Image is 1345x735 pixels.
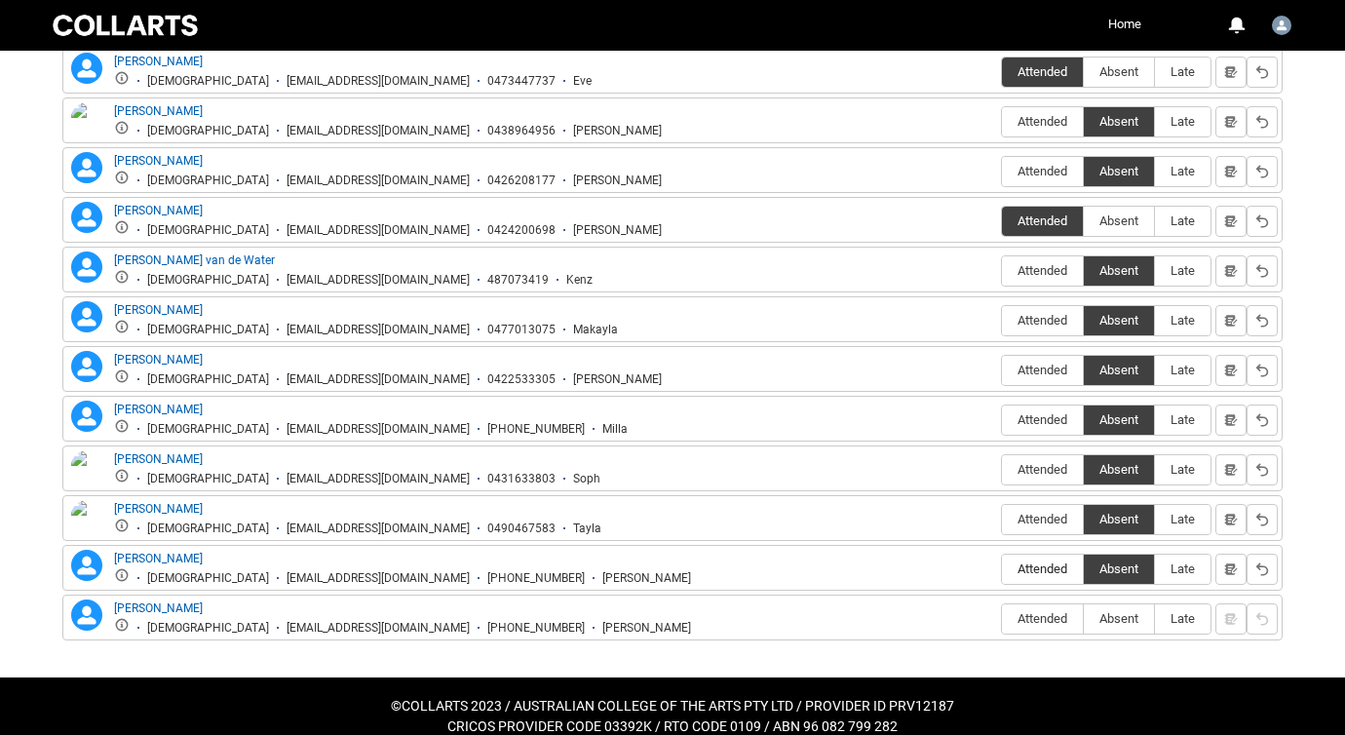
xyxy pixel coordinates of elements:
span: Attended [1002,611,1083,626]
button: Reset [1247,106,1278,137]
span: Late [1155,611,1210,626]
span: Late [1155,213,1210,228]
span: Attended [1002,164,1083,178]
button: Reset [1247,57,1278,88]
div: Eve [573,74,592,89]
div: [DEMOGRAPHIC_DATA] [147,372,269,387]
div: 0477013075 [487,323,556,337]
div: 0473447737 [487,74,556,89]
img: Sophia Nicolopoulos [71,450,102,493]
a: [PERSON_NAME] [114,353,203,367]
div: [DEMOGRAPHIC_DATA] [147,223,269,238]
div: [DEMOGRAPHIC_DATA] [147,124,269,138]
a: [PERSON_NAME] [114,204,203,217]
div: [EMAIL_ADDRESS][DOMAIN_NAME] [287,472,470,486]
div: [DEMOGRAPHIC_DATA] [147,273,269,288]
div: [PERSON_NAME] [602,621,691,636]
span: Late [1155,561,1210,576]
div: [DEMOGRAPHIC_DATA] [147,571,269,586]
div: 0422533305 [487,372,556,387]
button: Reset [1247,355,1278,386]
div: 487073419 [487,273,549,288]
button: Notes [1215,355,1247,386]
button: Reset [1247,454,1278,485]
a: [PERSON_NAME] [114,154,203,168]
span: Attended [1002,114,1083,129]
span: Attended [1002,263,1083,278]
div: [PHONE_NUMBER] [487,422,585,437]
button: Notes [1215,554,1247,585]
img: Gabrielle Bos [71,102,102,145]
span: Late [1155,412,1210,427]
a: [PERSON_NAME] van de Water [114,253,275,267]
span: Late [1155,263,1210,278]
div: Kenz [566,273,593,288]
a: [PERSON_NAME] [114,55,203,68]
div: [EMAIL_ADDRESS][DOMAIN_NAME] [287,372,470,387]
div: [DEMOGRAPHIC_DATA] [147,74,269,89]
span: Absent [1084,313,1154,328]
span: Attended [1002,363,1083,377]
span: Late [1155,363,1210,377]
a: [PERSON_NAME] [114,601,203,615]
div: 0438964956 [487,124,556,138]
button: Notes [1215,106,1247,137]
button: Reset [1247,305,1278,336]
button: User Profile Karen.DeVos [1267,8,1296,39]
span: Absent [1084,462,1154,477]
a: [PERSON_NAME] [114,502,203,516]
div: [EMAIL_ADDRESS][DOMAIN_NAME] [287,323,470,337]
button: Reset [1247,405,1278,436]
div: [DEMOGRAPHIC_DATA] [147,174,269,188]
div: [PHONE_NUMBER] [487,621,585,636]
lightning-icon: Katherine Solarino [71,152,102,183]
span: Late [1155,114,1210,129]
div: [EMAIL_ADDRESS][DOMAIN_NAME] [287,273,470,288]
button: Reset [1247,603,1278,635]
div: [DEMOGRAPHIC_DATA] [147,472,269,486]
a: [PERSON_NAME] [114,303,203,317]
button: Reset [1247,255,1278,287]
span: Absent [1084,611,1154,626]
div: 0490467583 [487,522,556,536]
span: Late [1155,313,1210,328]
lightning-icon: Milla Alekna [71,401,102,432]
button: Notes [1215,454,1247,485]
button: Notes [1215,206,1247,237]
span: Absent [1084,213,1154,228]
div: [EMAIL_ADDRESS][DOMAIN_NAME] [287,522,470,536]
span: Attended [1002,412,1083,427]
lightning-icon: Mackenzie van de Water [71,251,102,283]
div: [PHONE_NUMBER] [487,571,585,586]
div: Tayla [573,522,601,536]
button: Notes [1215,57,1247,88]
div: [EMAIL_ADDRESS][DOMAIN_NAME] [287,422,470,437]
span: Absent [1084,164,1154,178]
div: 0426208177 [487,174,556,188]
button: Notes [1215,156,1247,187]
div: [PERSON_NAME] [573,124,662,138]
div: 0431633803 [487,472,556,486]
button: Notes [1215,255,1247,287]
img: Karen.DeVos [1272,16,1291,35]
div: [PERSON_NAME] [573,174,662,188]
span: Absent [1084,363,1154,377]
lightning-icon: Eve Chalmers [71,53,102,84]
lightning-icon: Ursula Bond [71,600,102,631]
lightning-icon: Makayla Morris [71,301,102,332]
button: Reset [1247,554,1278,585]
span: Late [1155,164,1210,178]
button: Reset [1247,206,1278,237]
span: Attended [1002,512,1083,526]
div: Milla [602,422,628,437]
span: Absent [1084,64,1154,79]
lightning-icon: Kathleen Wilson [71,202,102,233]
lightning-icon: Tennielle Cumberbatch [71,550,102,581]
div: [EMAIL_ADDRESS][DOMAIN_NAME] [287,74,470,89]
button: Reset [1247,156,1278,187]
span: Attended [1002,462,1083,477]
div: Makayla [573,323,618,337]
div: [EMAIL_ADDRESS][DOMAIN_NAME] [287,223,470,238]
div: [DEMOGRAPHIC_DATA] [147,621,269,636]
span: Attended [1002,64,1083,79]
